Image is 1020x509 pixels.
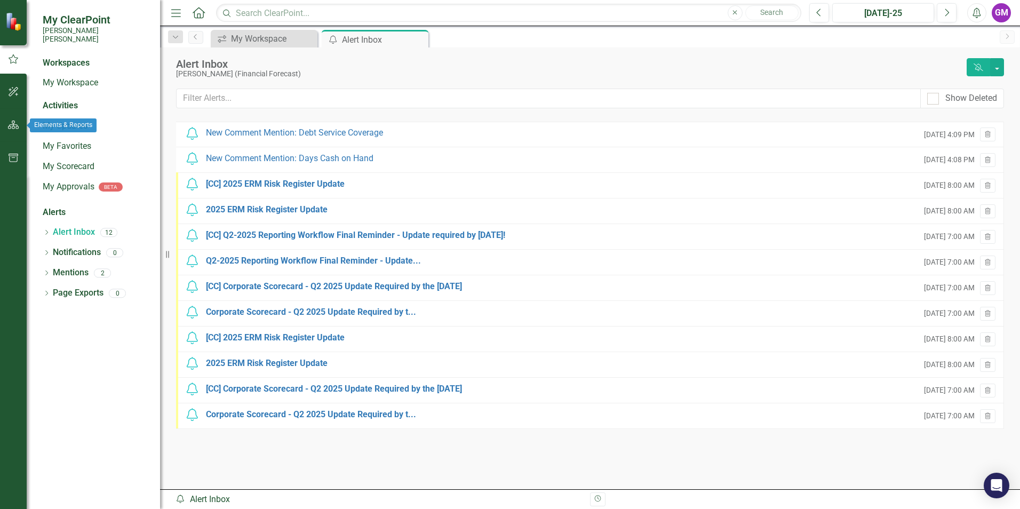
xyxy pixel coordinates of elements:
div: New Comment Mention: Days Cash on Hand [206,153,373,165]
small: [DATE] 7:00 AM [924,283,975,293]
a: Alert Inbox [53,226,95,238]
div: 0 [109,289,126,298]
small: [PERSON_NAME] [PERSON_NAME] [43,26,149,44]
a: My Workspace [213,32,315,45]
button: GM [992,3,1011,22]
input: Search ClearPoint... [216,4,801,22]
div: Alerts [43,206,149,219]
div: [DATE]-25 [836,7,930,20]
small: [DATE] 7:00 AM [924,385,975,395]
div: New Comment Mention: Debt Service Coverage [206,127,383,139]
small: [DATE] 7:00 AM [924,308,975,319]
small: [DATE] 7:00 AM [924,232,975,242]
div: Elements & Reports [30,118,97,132]
button: Search [745,5,799,20]
div: Show Deleted [945,92,997,105]
div: Activities [43,100,149,112]
div: 12 [100,228,117,237]
span: My ClearPoint [43,13,149,26]
input: Filter Alerts... [176,89,921,108]
img: ClearPoint Strategy [5,12,24,31]
div: 2 [94,268,111,277]
small: [DATE] 8:00 AM [924,180,975,190]
div: [CC] Corporate Scorecard - Q2 2025 Update Required by the [DATE] [206,383,462,395]
small: [DATE] 8:00 AM [924,206,975,216]
a: Notifications [53,246,101,259]
div: Corporate Scorecard - Q2 2025 Update Required by t... [206,306,416,319]
small: [DATE] 8:00 AM [924,334,975,344]
div: Alert Inbox [342,33,426,46]
div: [CC] Q2-2025 Reporting Workflow Final Reminder - Update required by [DATE]! [206,229,505,242]
div: 2025 ERM Risk Register Update [206,204,328,216]
div: Workspaces [43,57,90,69]
small: [DATE] 7:00 AM [924,257,975,267]
span: Search [760,8,783,17]
div: [CC] 2025 ERM Risk Register Update [206,332,345,344]
a: My Approvals [43,181,94,193]
a: Mentions [53,267,89,279]
div: BETA [99,182,123,192]
div: My Workspace [231,32,315,45]
div: [PERSON_NAME] (Financial Forecast) [176,70,961,78]
div: Corporate Scorecard - Q2 2025 Update Required by t... [206,409,416,421]
small: [DATE] 4:09 PM [924,130,975,140]
small: [DATE] 4:08 PM [924,155,975,165]
div: Alert Inbox [175,494,582,506]
div: Open Intercom Messenger [984,473,1009,498]
div: Alert Inbox [176,58,961,70]
div: 2025 ERM Risk Register Update [206,357,328,370]
div: [CC] 2025 ERM Risk Register Update [206,178,345,190]
button: [DATE]-25 [832,3,934,22]
div: Q2-2025 Reporting Workflow Final Reminder - Update... [206,255,421,267]
div: 0 [106,248,123,257]
a: Page Exports [53,287,103,299]
div: [CC] Corporate Scorecard - Q2 2025 Update Required by the [DATE] [206,281,462,293]
small: [DATE] 8:00 AM [924,360,975,370]
small: [DATE] 7:00 AM [924,411,975,421]
a: My Workspace [43,77,149,89]
a: My Favorites [43,140,149,153]
a: My Scorecard [43,161,149,173]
